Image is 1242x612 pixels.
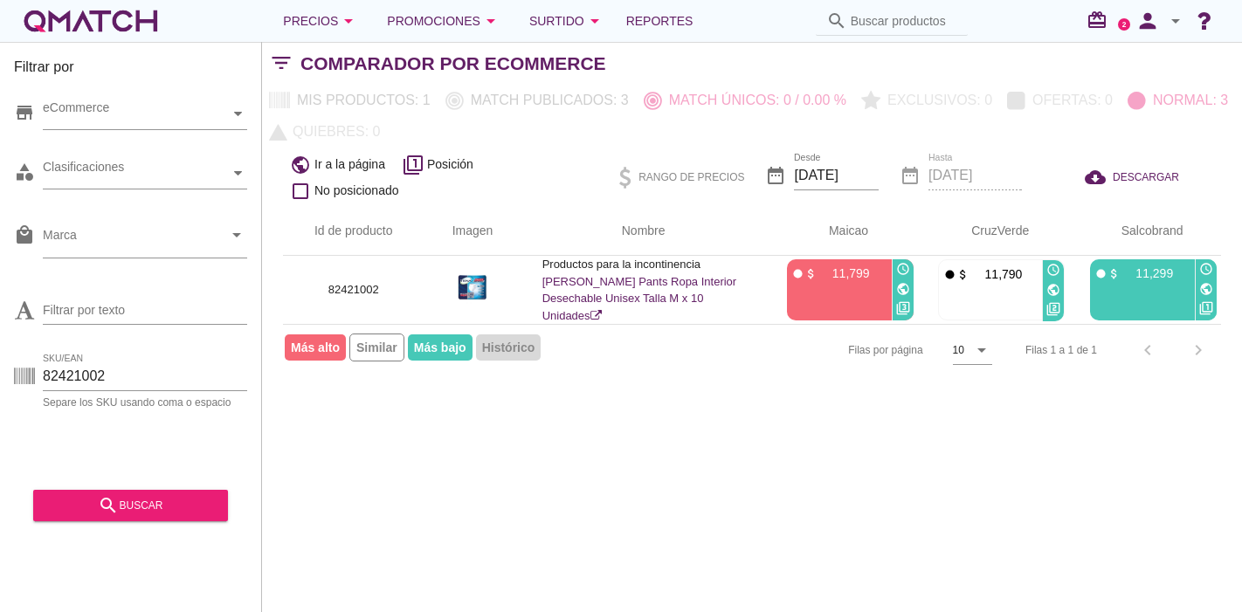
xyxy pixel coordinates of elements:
i: fiber_manual_record [1094,267,1107,280]
i: filter_3 [896,301,910,315]
p: 11,299 [1121,265,1173,282]
i: attach_money [956,268,969,281]
i: cloud_download [1085,167,1113,188]
p: 11,790 [969,265,1022,283]
button: Match únicos: 0 / 0.00 % [637,85,854,116]
span: Más alto [285,334,346,361]
i: attach_money [804,267,818,280]
i: arrow_drop_down [226,224,247,245]
i: arrow_drop_down [971,340,992,361]
i: public [290,155,311,175]
i: filter_2 [1046,302,1060,316]
i: person [1130,9,1165,33]
i: access_time [1199,262,1213,276]
i: attach_money [1107,267,1121,280]
i: public [1199,282,1213,296]
th: Maicao: Not sorted. Activate to sort ascending. [766,207,918,256]
button: DESCARGAR [1071,162,1193,193]
i: filter_1 [403,155,424,175]
i: public [896,282,910,296]
div: buscar [47,495,214,516]
i: arrow_drop_down [584,10,605,31]
button: buscar [33,490,228,521]
div: Precios [283,10,359,31]
i: fiber_manual_record [791,267,804,280]
th: Id de producto: Not sorted. [283,207,424,256]
a: white-qmatch-logo [21,3,161,38]
a: [PERSON_NAME] Pants Ropa Interior Desechable Unisex Talla M x 10 Unidades [542,275,737,322]
i: local_mall [14,224,35,245]
button: Normal: 3 [1121,85,1236,116]
i: filter_1 [1199,301,1213,315]
i: category [14,162,35,182]
i: date_range [765,165,786,186]
i: arrow_drop_down [1165,10,1186,31]
th: CruzVerde: Not sorted. Activate to sort ascending. [917,207,1069,256]
i: arrow_drop_down [480,10,501,31]
span: Histórico [476,334,542,361]
text: 2 [1122,20,1127,28]
i: access_time [896,262,910,276]
span: Más bajo [408,334,473,361]
span: Reportes [626,10,693,31]
p: Normal: 3 [1146,90,1228,111]
p: 11,799 [818,265,870,282]
span: DESCARGAR [1113,169,1179,185]
div: Surtido [529,10,605,31]
i: access_time [1046,263,1060,277]
input: Buscar productos [851,7,957,35]
p: 82421002 [304,281,403,299]
th: Salcobrand: Not sorted. Activate to sort ascending. [1069,207,1221,256]
p: Match únicos: 0 / 0.00 % [662,90,846,111]
p: Productos para la incontinencia [542,256,745,273]
i: fiber_manual_record [943,268,956,281]
div: Promociones [387,10,501,31]
div: 10 [953,342,964,358]
span: Ir a la página [314,155,385,174]
button: Precios [269,3,373,38]
a: 2 [1118,18,1130,31]
div: Filas 1 a 1 de 1 [1025,342,1097,358]
span: Posición [427,155,473,174]
i: search [826,10,847,31]
span: Similar [349,334,404,361]
button: Surtido [515,3,619,38]
input: Desde [794,162,879,189]
img: 82421002_275.jpg [455,265,490,309]
h2: Comparador por eCommerce [300,50,606,78]
th: Nombre: Not sorted. [521,207,766,256]
h3: Filtrar por [14,57,247,85]
i: arrow_drop_down [338,10,359,31]
span: No posicionado [314,182,399,200]
th: Imagen: Not sorted. [424,207,521,256]
a: Reportes [619,3,700,38]
i: filter_list [262,63,300,64]
i: search [98,495,119,516]
i: public [1046,283,1060,297]
i: store [14,102,35,123]
button: Promociones [373,3,515,38]
div: Separe los SKU usando coma o espacio [43,397,247,408]
i: redeem [1087,10,1114,31]
div: Filas por página [673,325,992,375]
i: check_box_outline_blank [290,181,311,202]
